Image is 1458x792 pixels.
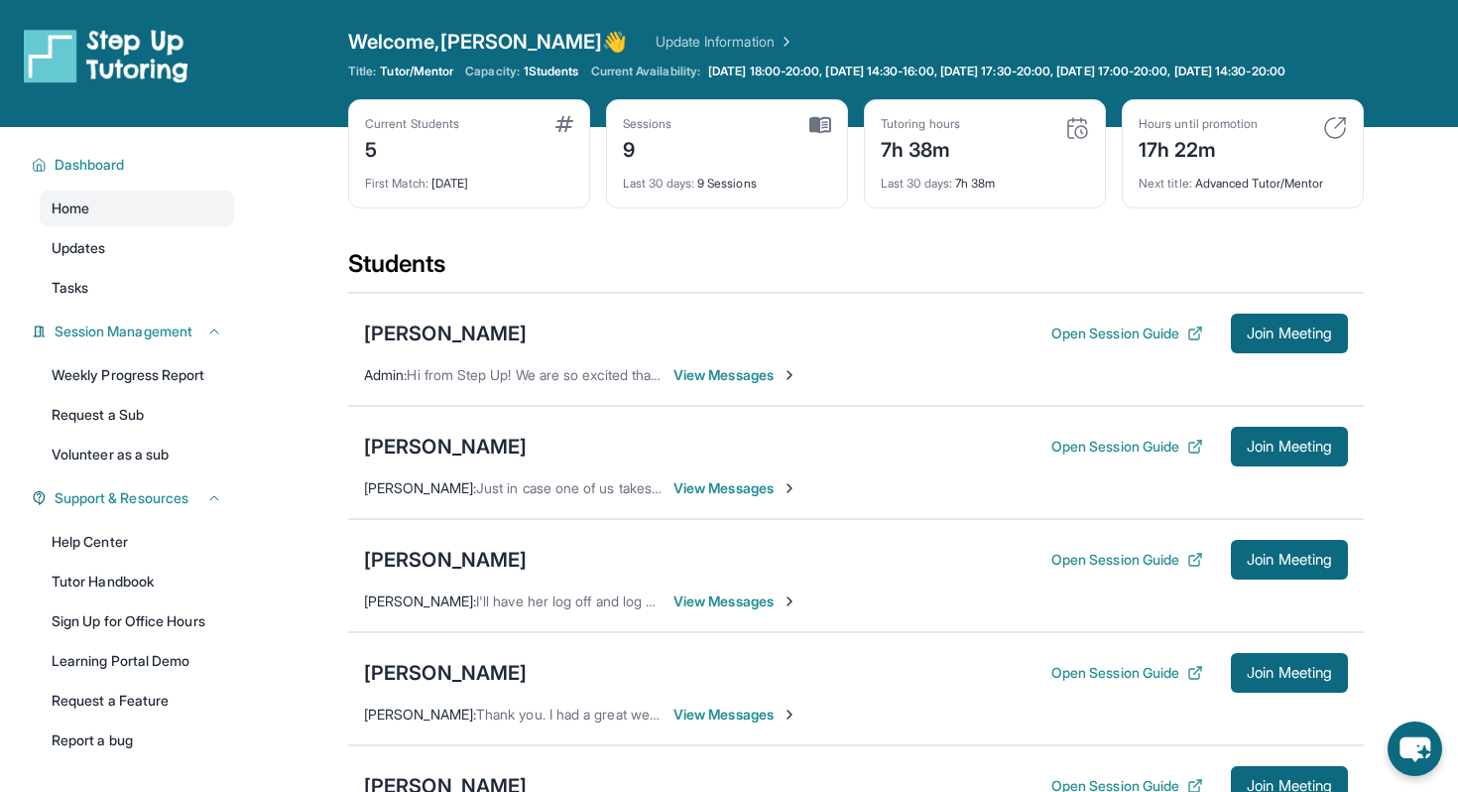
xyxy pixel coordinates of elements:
[673,705,797,725] span: View Messages
[1247,554,1332,566] span: Join Meeting
[40,603,234,639] a: Sign Up for Office Hours
[1388,722,1442,776] button: chat-button
[40,437,234,472] a: Volunteer as a sub
[1065,116,1089,140] img: card
[40,723,234,758] a: Report a bug
[1247,667,1332,679] span: Join Meeting
[364,320,527,347] div: [PERSON_NAME]
[365,164,573,192] div: [DATE]
[40,230,234,266] a: Updates
[364,593,476,609] span: [PERSON_NAME] :
[623,132,672,164] div: 9
[591,64,700,79] span: Current Availability:
[47,322,222,341] button: Session Management
[1139,132,1258,164] div: 17h 22m
[708,64,1285,79] span: [DATE] 18:00-20:00, [DATE] 14:30-16:00, [DATE] 17:30-20:00, [DATE] 17:00-20:00, [DATE] 14:30-20:00
[348,64,376,79] span: Title:
[775,32,794,52] img: Chevron Right
[623,176,694,191] span: Last 30 days :
[40,397,234,433] a: Request a Sub
[55,155,125,175] span: Dashboard
[365,116,459,132] div: Current Students
[881,164,1089,192] div: 7h 38m
[1231,653,1348,693] button: Join Meeting
[407,366,1253,383] span: Hi from Step Up! We are so excited that you are matched with one another. We hope that you have a...
[476,593,690,609] span: I'll have her log off and log back in
[40,270,234,306] a: Tasks
[782,367,797,383] img: Chevron-Right
[55,322,192,341] span: Session Management
[782,594,797,609] img: Chevron-Right
[809,116,831,134] img: card
[40,524,234,560] a: Help Center
[24,28,188,83] img: logo
[465,64,520,79] span: Capacity:
[1139,116,1258,132] div: Hours until promotion
[364,706,476,723] span: [PERSON_NAME] :
[623,164,831,192] div: 9 Sessions
[1231,427,1348,466] button: Join Meeting
[55,488,188,508] span: Support & Resources
[673,478,797,498] span: View Messages
[365,132,459,164] div: 5
[623,116,672,132] div: Sessions
[1231,314,1348,353] button: Join Meeting
[364,546,527,574] div: [PERSON_NAME]
[364,479,476,496] span: [PERSON_NAME] :
[1139,164,1347,192] div: Advanced Tutor/Mentor
[782,707,797,723] img: Chevron-Right
[782,480,797,496] img: Chevron-Right
[40,683,234,719] a: Request a Feature
[1247,441,1332,453] span: Join Meeting
[656,32,794,52] a: Update Information
[1051,550,1203,570] button: Open Session Guide
[40,357,234,393] a: Weekly Progress Report
[348,28,628,56] span: Welcome, [PERSON_NAME] 👋
[52,198,89,218] span: Home
[1247,328,1332,339] span: Join Meeting
[365,176,428,191] span: First Match :
[364,659,527,687] div: [PERSON_NAME]
[47,488,222,508] button: Support & Resources
[1323,116,1347,140] img: card
[1231,540,1348,580] button: Join Meeting
[524,64,579,79] span: 1 Students
[1247,780,1332,792] span: Join Meeting
[673,365,797,385] span: View Messages
[380,64,453,79] span: Tutor/Mentor
[1139,176,1192,191] span: Next title :
[40,191,234,226] a: Home
[1051,663,1203,683] button: Open Session Guide
[348,248,1364,292] div: Students
[704,64,1289,79] a: [DATE] 18:00-20:00, [DATE] 14:30-16:00, [DATE] 17:30-20:00, [DATE] 17:00-20:00, [DATE] 14:30-20:00
[1051,437,1203,457] button: Open Session Guide
[881,132,960,164] div: 7h 38m
[40,564,234,599] a: Tutor Handbook
[52,238,106,258] span: Updates
[881,116,960,132] div: Tutoring hours
[52,278,88,298] span: Tasks
[555,116,573,132] img: card
[673,592,797,611] span: View Messages
[476,706,733,723] span: Thank you. I had a great weekend in fact!
[1051,324,1203,343] button: Open Session Guide
[364,433,527,461] div: [PERSON_NAME]
[881,176,952,191] span: Last 30 days :
[40,643,234,679] a: Learning Portal Demo
[47,155,222,175] button: Dashboard
[476,479,779,496] span: Just in case one of us takes a few extra minutes
[364,366,407,383] span: Admin :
